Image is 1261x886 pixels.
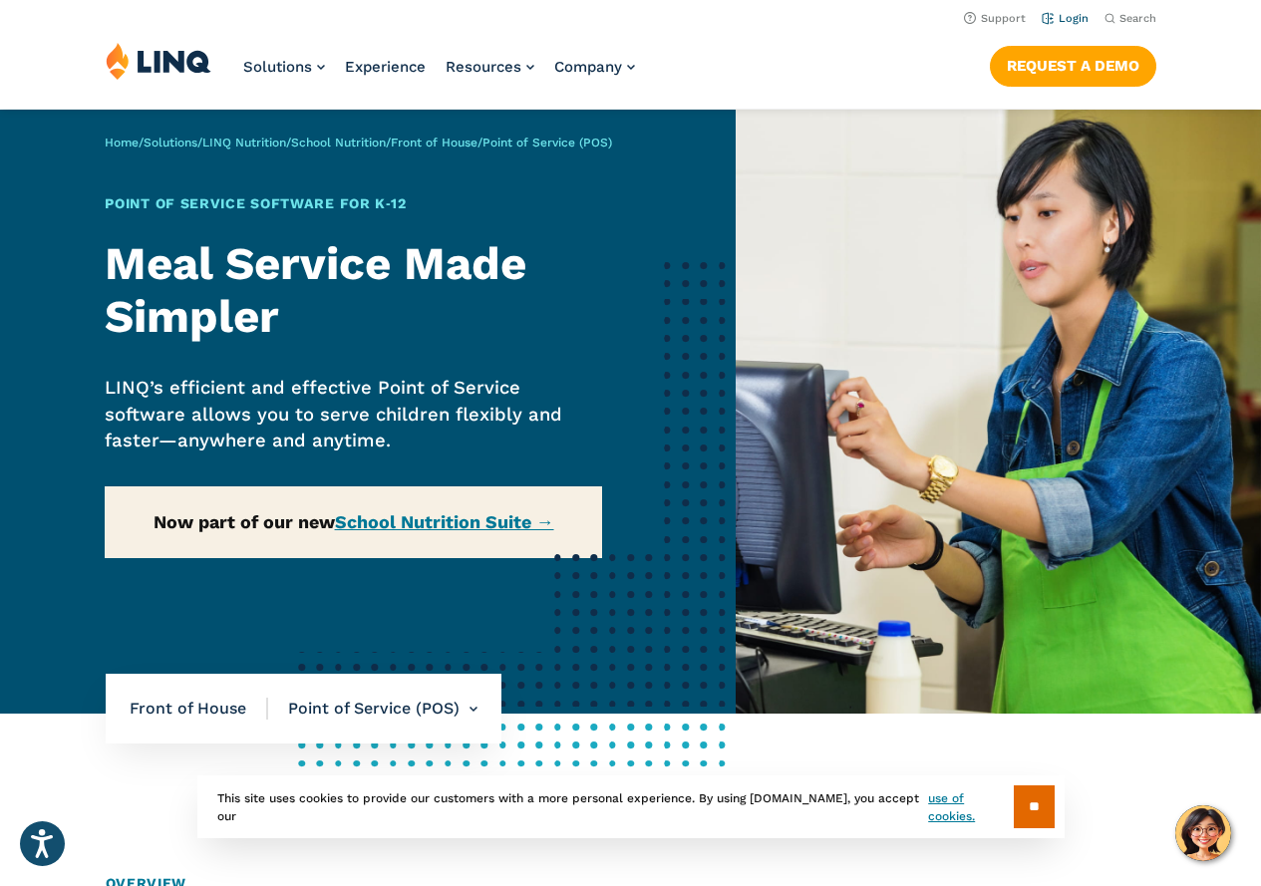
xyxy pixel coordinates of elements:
nav: Primary Navigation [243,42,635,108]
a: Support [964,12,1026,25]
strong: Now part of our new [154,511,554,532]
img: Point of Service Banner [736,110,1261,714]
a: Request a Demo [990,46,1156,86]
a: use of cookies. [928,789,1013,825]
span: Solutions [243,58,312,76]
span: Company [554,58,622,76]
a: Home [105,136,139,149]
div: This site uses cookies to provide our customers with a more personal experience. By using [DOMAIN... [197,775,1065,838]
a: Solutions [144,136,197,149]
span: Front of House [130,698,268,720]
a: Front of House [391,136,477,149]
span: Resources [446,58,521,76]
img: LINQ | K‑12 Software [106,42,211,80]
button: Hello, have a question? Let’s chat. [1175,805,1231,861]
span: Search [1119,12,1156,25]
a: Company [554,58,635,76]
a: Login [1042,12,1089,25]
button: Open Search Bar [1104,11,1156,26]
a: School Nutrition [291,136,386,149]
nav: Button Navigation [990,42,1156,86]
p: LINQ’s efficient and effective Point of Service software allows you to serve children flexibly an... [105,375,601,453]
a: LINQ Nutrition [202,136,286,149]
span: Point of Service (POS) [482,136,612,149]
strong: Meal Service Made Simpler [105,237,526,343]
a: Experience [345,58,426,76]
span: / / / / / [105,136,612,149]
h1: Point of Service Software for K‑12 [105,193,601,214]
li: Point of Service (POS) [268,674,477,743]
a: Resources [446,58,534,76]
a: Solutions [243,58,325,76]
